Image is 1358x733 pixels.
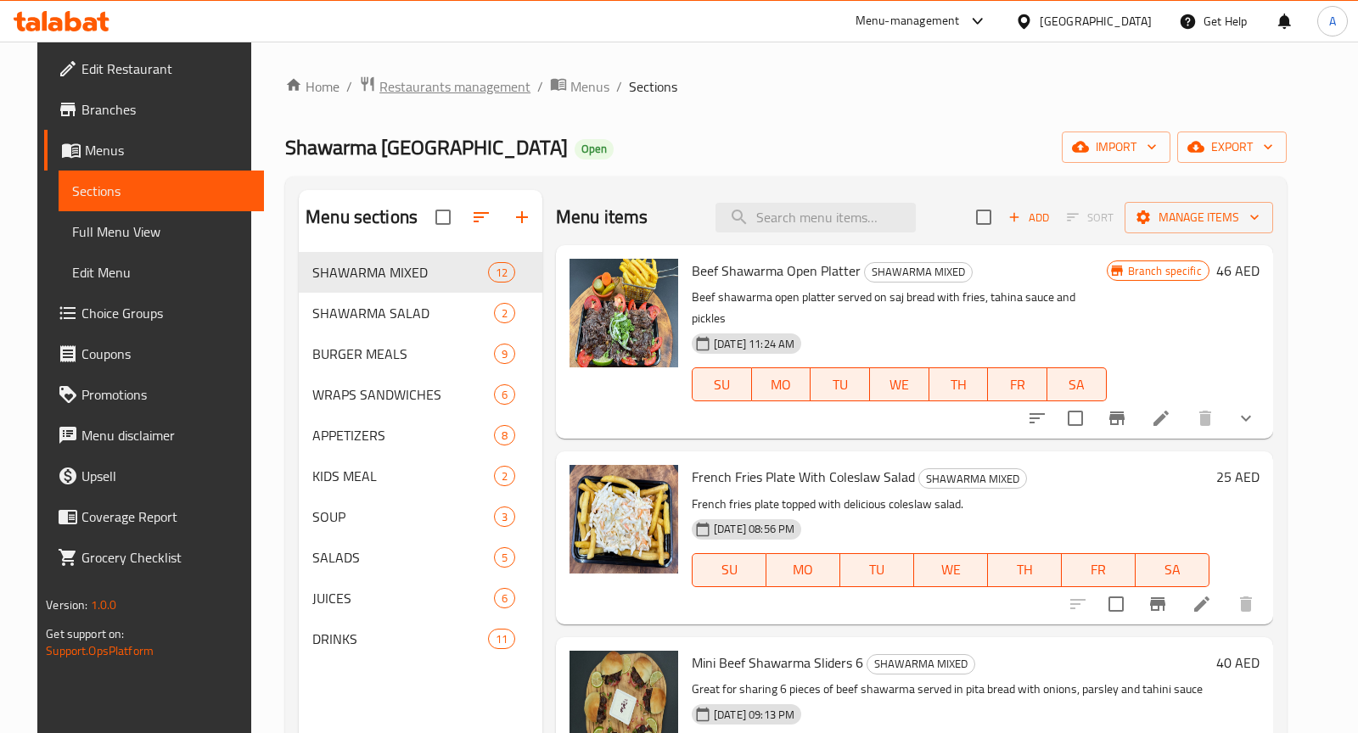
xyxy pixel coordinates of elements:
div: SALADS5 [299,537,542,578]
span: WE [921,557,981,582]
span: JUICES [312,588,494,608]
span: FR [995,372,1041,397]
span: import [1075,137,1157,158]
span: SHAWARMA MIXED [312,262,488,283]
span: 9 [495,346,514,362]
h2: Menu sections [306,204,418,230]
div: DRINKS11 [299,618,542,659]
a: Menus [550,76,609,98]
span: 2 [495,468,514,484]
span: Get support on: [46,623,124,645]
span: Sections [629,76,677,97]
span: TU [847,557,907,582]
div: SOUP3 [299,496,542,537]
span: Add [1006,208,1052,227]
span: Restaurants management [379,76,530,97]
span: APPETIZERS [312,425,494,445]
img: Beef Shawarma Open Platter [570,259,678,367]
a: Support.OpsPlatform [46,640,154,662]
span: Select to update [1098,586,1134,622]
span: Manage items [1138,207,1260,228]
span: SA [1054,372,1100,397]
span: Menus [85,140,250,160]
span: Coverage Report [81,506,250,527]
a: Restaurants management [359,76,530,98]
button: Branch-specific-item [1137,584,1178,624]
div: APPETIZERS8 [299,415,542,456]
span: Coupons [81,344,250,364]
p: Beef shawarma open platter served on saj bread with fries, tahina sauce and pickles [692,287,1106,329]
span: A [1329,12,1336,31]
button: import [1062,131,1170,163]
div: items [494,588,515,608]
button: delete [1226,584,1266,624]
span: SA [1142,557,1203,582]
span: MO [773,557,833,582]
span: WRAPS SANDWICHES [312,384,494,405]
span: Menu disclaimer [81,425,250,445]
button: WE [914,553,988,587]
span: Upsell [81,466,250,486]
input: search [715,203,916,232]
span: Select all sections [425,199,461,235]
span: 11 [489,631,514,647]
span: Select section first [1056,204,1125,231]
div: BURGER MEALS [312,344,494,364]
li: / [346,76,352,97]
span: French Fries Plate With Coleslaw Salad [692,464,915,490]
a: Grocery Checklist [44,537,264,578]
button: Add [1002,204,1056,231]
button: export [1177,131,1287,163]
span: WE [877,372,923,397]
span: 1.0.0 [91,594,117,616]
span: 5 [495,550,514,566]
img: French Fries Plate With Coleslaw Salad [570,465,678,574]
a: Edit Restaurant [44,48,264,89]
span: TU [817,372,863,397]
span: [DATE] 08:56 PM [707,521,801,537]
div: SHAWARMA SALAD2 [299,293,542,333]
a: Edit menu item [1151,408,1171,428]
span: SU [699,557,760,582]
span: Shawarma [GEOGRAPHIC_DATA] [285,128,568,166]
button: Manage items [1125,202,1273,233]
a: Coverage Report [44,496,264,537]
nav: breadcrumb [285,76,1287,98]
span: Menus [570,76,609,97]
span: Branch specific [1121,263,1209,279]
span: SHAWARMA MIXED [865,262,972,282]
span: Sections [72,181,250,201]
div: DRINKS [312,629,488,649]
div: items [488,629,515,649]
span: Grocery Checklist [81,547,250,568]
div: items [494,547,515,568]
span: TH [936,372,982,397]
span: Promotions [81,384,250,405]
span: Add item [1002,204,1056,231]
div: SHAWARMA MIXED [864,262,973,283]
span: MO [759,372,805,397]
p: Great for sharing 6 pieces of beef shawarma served in pita bread with onions, parsley and tahini ... [692,679,1209,700]
button: WE [870,367,929,401]
span: Edit Menu [72,262,250,283]
button: Add section [502,197,542,238]
button: MO [766,553,840,587]
span: Choice Groups [81,303,250,323]
button: SA [1047,367,1107,401]
div: items [488,262,515,283]
span: 8 [495,428,514,444]
span: [DATE] 11:24 AM [707,336,801,352]
button: FR [988,367,1047,401]
span: SOUP [312,506,494,527]
nav: Menu sections [299,245,542,666]
span: 12 [489,265,514,281]
span: Mini Beef Shawarma Sliders 6 [692,650,863,675]
div: SHAWARMA MIXED12 [299,252,542,293]
a: Edit menu item [1192,594,1212,614]
div: items [494,344,515,364]
span: Select to update [1058,400,1093,436]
